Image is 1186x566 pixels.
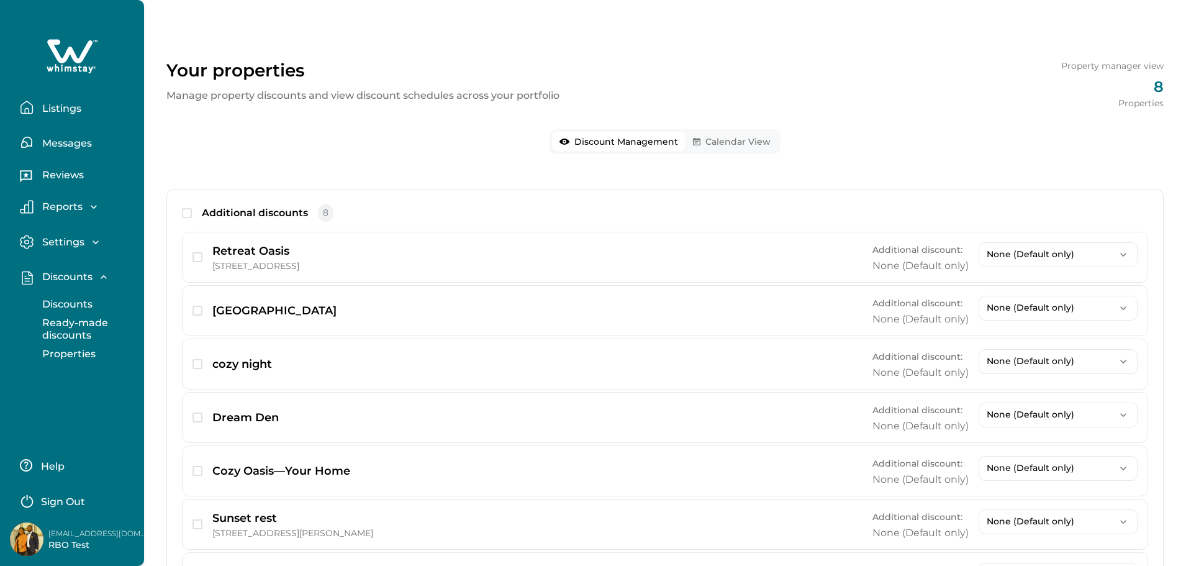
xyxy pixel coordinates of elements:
[987,249,1115,260] p: None (Default only)
[20,453,130,478] button: Help
[20,165,134,189] button: Reviews
[987,303,1115,313] p: None (Default only)
[20,130,134,155] button: Messages
[192,413,202,422] button: checkbox
[212,242,299,260] p: Retreat Oasis
[1061,77,1164,97] p: 8
[872,458,962,469] span: Additional discount:
[872,244,962,255] span: Additional discount:
[979,242,1138,267] button: None (Default only)
[212,509,373,527] p: Sunset rest
[872,473,969,486] p: None (Default only)
[38,103,81,115] p: Listings
[10,523,43,556] img: Whimstay Host
[38,169,84,181] p: Reviews
[872,420,969,432] p: None (Default only)
[20,270,134,285] button: Discounts
[38,317,143,341] p: Ready-made discounts
[20,292,134,367] div: Discounts
[166,60,304,81] p: Your properties
[979,456,1138,481] button: None (Default only)
[979,403,1138,427] button: None (Default only)
[20,235,134,249] button: Settings
[979,296,1138,321] button: None (Default only)
[872,511,962,523] span: Additional discount:
[987,409,1115,420] p: None (Default only)
[872,367,969,379] p: None (Default only)
[29,342,143,367] button: Properties
[987,356,1115,367] p: None (Default only)
[192,359,202,369] button: checkbox
[29,317,143,342] button: Ready-made discounts
[192,519,202,529] button: checkbox
[212,260,299,272] p: [STREET_ADDRESS]
[1061,97,1164,109] p: Properties
[212,462,350,480] p: Cozy Oasis—Your Home
[987,516,1115,527] p: None (Default only)
[20,95,134,120] button: Listings
[987,463,1115,473] p: None (Default only)
[212,527,373,539] p: [STREET_ADDRESS][PERSON_NAME]
[192,252,202,262] button: checkbox
[29,292,143,317] button: Discounts
[166,88,559,103] p: Manage property discounts and view discount schedules across your portfolio
[37,460,65,473] p: Help
[552,132,686,152] button: Discount Management
[872,298,962,309] span: Additional discount:
[192,306,202,316] button: checkbox
[38,201,83,213] p: Reports
[20,488,130,513] button: Sign Out
[48,527,148,540] p: [EMAIL_ADDRESS][DOMAIN_NAME]
[212,355,272,373] p: cozy night
[872,313,969,326] p: None (Default only)
[41,496,85,508] p: Sign Out
[38,298,93,311] p: Discounts
[212,302,337,319] p: [GEOGRAPHIC_DATA]
[38,348,96,360] p: Properties
[38,236,84,249] p: Settings
[872,527,969,539] p: None (Default only)
[212,409,279,426] p: Dream Den
[979,509,1138,534] button: None (Default only)
[38,271,93,283] p: Discounts
[202,206,308,221] p: Additional discounts
[872,404,962,416] span: Additional discount:
[48,539,148,552] p: RBO Test
[20,200,134,214] button: Reports
[38,137,92,150] p: Messages
[872,260,969,272] p: None (Default only)
[1061,60,1164,72] p: Property manager view
[979,349,1138,374] button: None (Default only)
[318,204,333,222] span: 8
[686,132,778,152] button: Calendar View
[872,351,962,362] span: Additional discount:
[192,466,202,476] button: checkbox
